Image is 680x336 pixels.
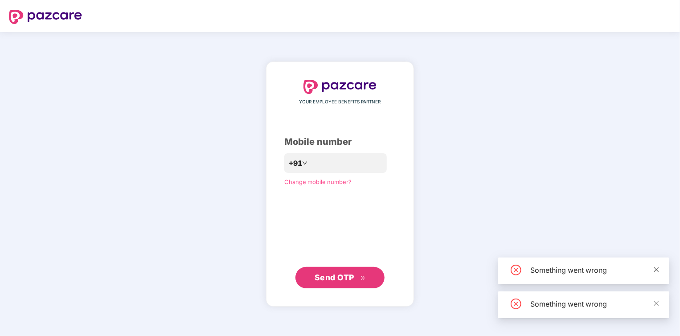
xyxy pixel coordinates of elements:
img: logo [303,80,377,94]
span: close [653,266,660,273]
span: YOUR EMPLOYEE BENEFITS PARTNER [299,98,381,106]
span: close-circle [511,265,521,275]
img: logo [9,10,82,24]
div: Mobile number [284,135,396,149]
div: Something went wrong [530,299,659,309]
button: Send OTPdouble-right [295,267,385,288]
span: close [653,300,660,307]
div: Something went wrong [530,265,659,275]
span: close-circle [511,299,521,309]
span: Send OTP [315,273,354,282]
span: down [302,160,307,166]
span: double-right [360,275,366,281]
span: +91 [289,158,302,169]
a: Change mobile number? [284,178,352,185]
